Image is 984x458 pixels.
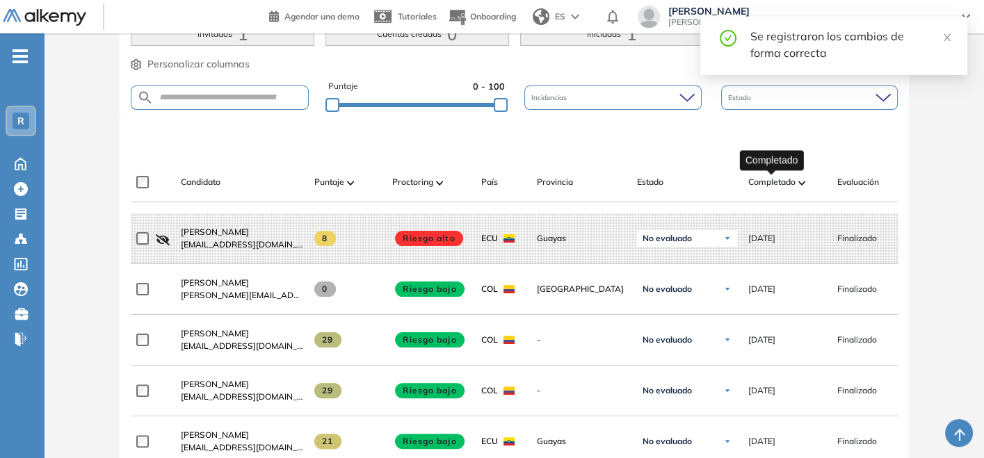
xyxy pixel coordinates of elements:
[555,10,565,23] span: ES
[537,384,626,397] span: -
[470,11,516,22] span: Onboarding
[314,281,336,297] span: 0
[721,85,898,110] div: Estado
[181,176,220,188] span: Candidato
[314,434,341,449] span: 21
[3,9,86,26] img: Logo
[748,176,796,188] span: Completado
[503,437,515,445] img: ECU
[837,334,877,346] span: Finalizado
[284,11,360,22] span: Agendar una demo
[520,22,704,46] button: Iniciadas1
[668,17,948,28] span: [PERSON_NAME][EMAIL_ADDRESS][PERSON_NAME][DOMAIN_NAME]
[181,430,249,440] span: [PERSON_NAME]
[914,391,984,458] div: Widget de chat
[481,384,498,397] span: COL
[643,436,692,447] span: No evaluado
[537,435,626,448] span: Guayas
[837,283,877,295] span: Finalizado
[728,92,754,103] span: Estado
[643,284,692,295] span: No evaluado
[395,281,465,297] span: Riesgo bajo
[181,226,303,238] a: [PERSON_NAME]
[720,28,736,47] span: check-circle
[395,231,463,246] span: Riesgo alto
[748,334,775,346] span: [DATE]
[448,2,516,32] button: Onboarding
[748,232,775,245] span: [DATE]
[481,435,498,448] span: ECU
[436,181,443,185] img: [missing "en.ARROW_ALT" translation]
[181,289,303,302] span: [PERSON_NAME][EMAIL_ADDRESS][PERSON_NAME][DOMAIN_NAME]
[269,7,360,24] a: Agendar una demo
[398,11,437,22] span: Tutoriales
[837,232,877,245] span: Finalizado
[942,33,952,42] span: close
[481,283,498,295] span: COL
[503,285,515,293] img: COL
[392,176,433,188] span: Proctoring
[181,238,303,251] span: [EMAIL_ADDRESS][DOMAIN_NAME]
[723,234,732,243] img: Ícono de flecha
[17,115,24,126] span: R
[643,385,692,396] span: No evaluado
[147,57,250,72] span: Personalizar columnas
[347,181,354,185] img: [missing "en.ARROW_ALT" translation]
[181,391,303,403] span: [EMAIL_ADDRESS][DOMAIN_NAME]
[395,332,465,347] span: Riesgo bajo
[750,28,951,61] div: Se registraron los cambios de forma correcta
[181,328,249,338] span: [PERSON_NAME]
[181,277,249,288] span: [PERSON_NAME]
[723,285,732,293] img: Ícono de flecha
[131,22,314,46] button: Invitados1
[503,234,515,243] img: ECU
[181,327,303,340] a: [PERSON_NAME]
[181,378,303,391] a: [PERSON_NAME]
[533,8,549,25] img: world
[181,379,249,389] span: [PERSON_NAME]
[395,434,465,449] span: Riesgo bajo
[473,80,505,93] span: 0 - 100
[537,176,573,188] span: Provincia
[503,386,515,395] img: COL
[314,332,341,347] span: 29
[131,57,250,72] button: Personalizar columnas
[314,383,341,398] span: 29
[325,22,509,46] button: Cuentas creadas0
[723,437,732,445] img: Ícono de flecha
[740,150,804,170] div: Completado
[13,55,28,58] i: -
[395,383,465,398] span: Riesgo bajo
[314,176,344,188] span: Puntaje
[181,429,303,441] a: [PERSON_NAME]
[181,340,303,352] span: [EMAIL_ADDRESS][DOMAIN_NAME]
[643,334,692,345] span: No evaluado
[481,176,498,188] span: País
[748,283,775,295] span: [DATE]
[181,277,303,289] a: [PERSON_NAME]
[571,14,579,19] img: arrow
[481,334,498,346] span: COL
[748,435,775,448] span: [DATE]
[531,92,570,103] span: Incidencias
[837,384,877,397] span: Finalizado
[798,181,805,185] img: [missing "en.ARROW_ALT" translation]
[723,336,732,344] img: Ícono de flecha
[837,176,879,188] span: Evaluación
[503,336,515,344] img: COL
[668,6,948,17] span: [PERSON_NAME]
[328,80,358,93] span: Puntaje
[537,232,626,245] span: Guayas
[643,233,692,244] span: No evaluado
[524,85,701,110] div: Incidencias
[723,386,732,395] img: Ícono de flecha
[837,435,877,448] span: Finalizado
[537,334,626,346] span: -
[314,231,336,246] span: 8
[181,441,303,454] span: [EMAIL_ADDRESS][DOMAIN_NAME]
[914,391,984,458] iframe: Chat Widget
[537,283,626,295] span: [GEOGRAPHIC_DATA]
[481,232,498,245] span: ECU
[748,384,775,397] span: [DATE]
[637,176,663,188] span: Estado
